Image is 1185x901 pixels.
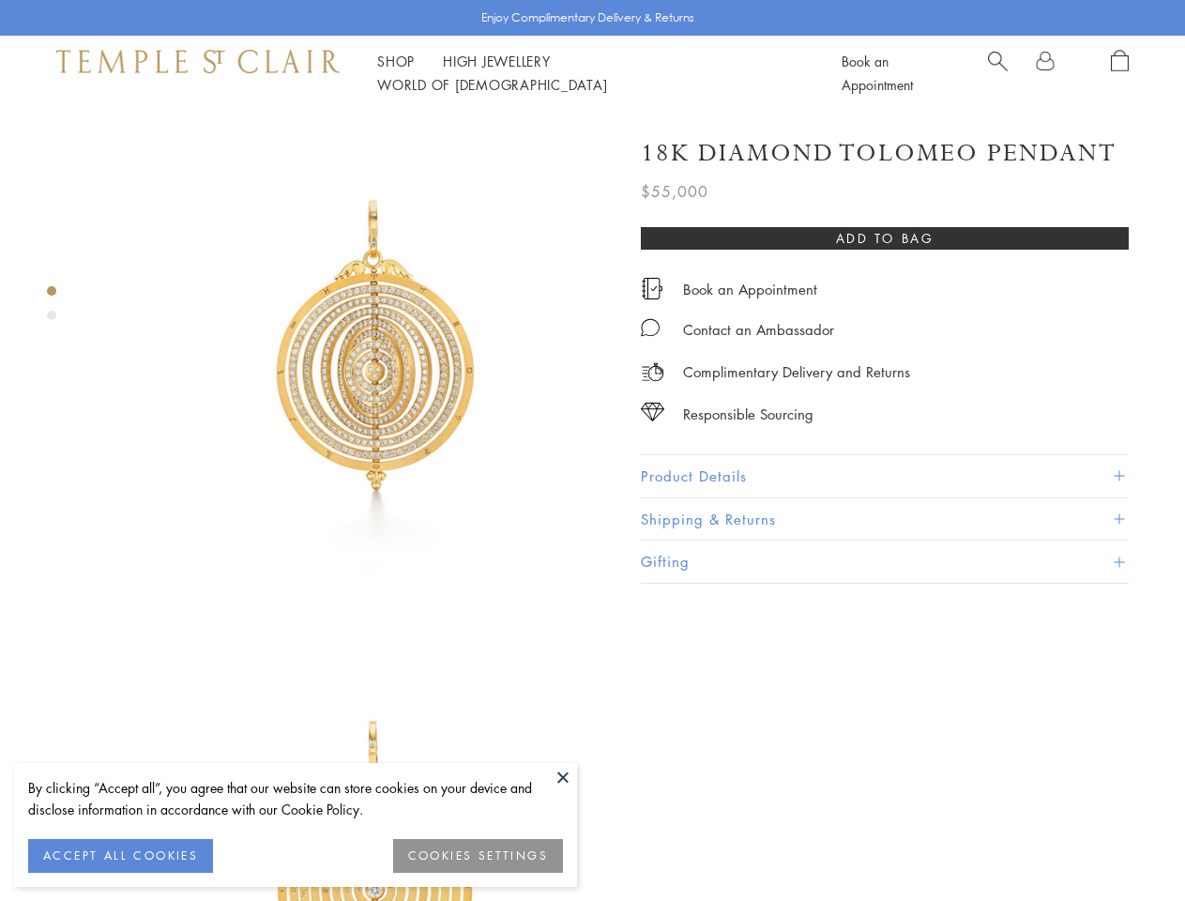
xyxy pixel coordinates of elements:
[641,318,660,337] img: MessageIcon-01_2.svg
[56,50,340,72] img: Temple St. Clair
[683,318,834,342] div: Contact an Ambassador
[641,455,1129,497] button: Product Details
[377,75,607,94] a: World of [DEMOGRAPHIC_DATA]World of [DEMOGRAPHIC_DATA]
[641,137,1117,170] h1: 18K Diamond Tolomeo Pendant
[641,179,708,204] span: $55,000
[443,52,551,70] a: High JewelleryHigh Jewellery
[988,50,1008,97] a: Search
[641,278,663,299] img: icon_appointment.svg
[641,498,1129,541] button: Shipping & Returns
[47,282,56,335] div: Product gallery navigation
[683,360,910,384] p: Complimentary Delivery and Returns
[641,227,1129,250] button: Add to bag
[28,839,213,873] button: ACCEPT ALL COOKIES
[641,360,664,384] img: icon_delivery.svg
[836,228,934,249] span: Add to bag
[641,541,1129,583] button: Gifting
[641,403,664,421] img: icon_sourcing.svg
[683,403,813,426] div: Responsible Sourcing
[683,279,817,299] a: Book an Appointment
[377,50,799,97] nav: Main navigation
[393,839,563,873] button: COOKIES SETTINGS
[28,777,563,820] div: By clicking “Accept all”, you agree that our website can store cookies on your device and disclos...
[1111,50,1129,97] a: Open Shopping Bag
[377,52,415,70] a: ShopShop
[122,111,613,602] img: 18K Diamond Tolomeo Pendant
[481,8,694,27] p: Enjoy Complimentary Delivery & Returns
[842,52,913,94] a: Book an Appointment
